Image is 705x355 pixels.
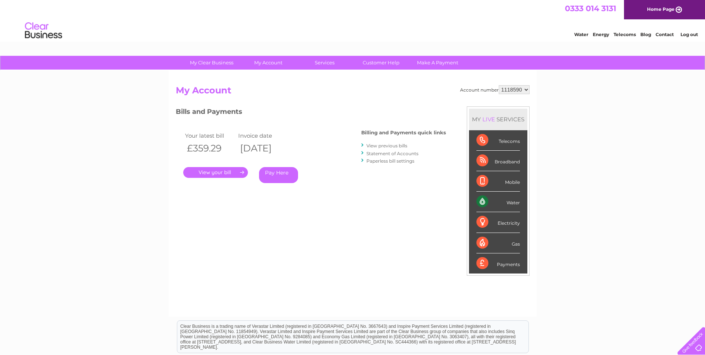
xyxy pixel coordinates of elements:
[407,56,468,70] a: Make A Payment
[476,171,520,192] div: Mobile
[481,116,497,123] div: LIVE
[476,192,520,212] div: Water
[181,56,242,70] a: My Clear Business
[294,56,355,70] a: Services
[460,85,530,94] div: Account number
[574,32,588,37] a: Water
[476,130,520,151] div: Telecoms
[680,32,698,37] a: Log out
[236,141,290,156] th: [DATE]
[25,19,62,42] img: logo.png
[366,143,407,148] a: View previous bills
[614,32,636,37] a: Telecoms
[366,151,418,156] a: Statement of Accounts
[366,158,414,164] a: Paperless bill settings
[476,253,520,274] div: Payments
[469,109,527,130] div: MY SERVICES
[177,4,528,36] div: Clear Business is a trading name of Verastar Limited (registered in [GEOGRAPHIC_DATA] No. 3667643...
[640,32,651,37] a: Blog
[593,32,609,37] a: Energy
[565,4,616,13] a: 0333 014 3131
[183,141,237,156] th: £359.29
[183,167,248,178] a: .
[476,233,520,253] div: Gas
[176,85,530,99] h2: My Account
[183,131,237,141] td: Your latest bill
[361,130,446,135] h4: Billing and Payments quick links
[350,56,412,70] a: Customer Help
[476,212,520,233] div: Electricity
[236,131,290,141] td: Invoice date
[259,167,298,183] a: Pay Here
[656,32,674,37] a: Contact
[476,151,520,171] div: Broadband
[237,56,299,70] a: My Account
[176,106,446,119] h3: Bills and Payments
